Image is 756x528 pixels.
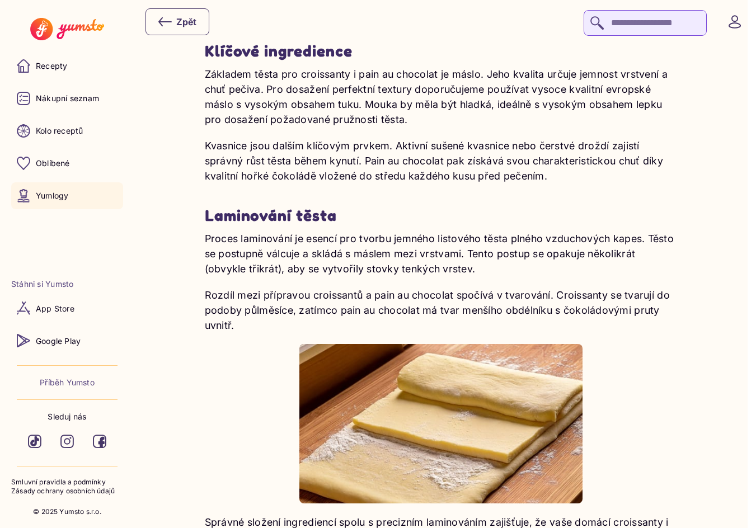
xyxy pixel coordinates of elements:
[11,182,123,209] a: Yumlogy
[11,150,123,177] a: Oblíbené
[11,295,123,322] a: App Store
[36,125,83,136] p: Kolo receptů
[145,8,209,35] button: Zpět
[11,85,123,112] a: Nákupní seznam
[36,60,67,72] p: Recepty
[11,487,123,496] a: Zásady ochrany osobních údajů
[205,287,678,333] p: Rozdíl mezi přípravou croissantů a pain au chocolat spočívá v tvarování. Croissanty se tvarují do...
[11,279,123,290] li: Stáhni si Yumsto
[11,53,123,79] a: Recepty
[205,67,678,127] p: Základem těsta pro croissanty i pain au chocolat je máslo. Jeho kvalita určuje jemnost vrstvení a...
[36,93,99,104] p: Nákupní seznam
[299,344,583,503] img: Croissantové těsto se laminuje máslem pro vytvoření jemných vrstev
[30,18,104,40] img: Yumsto logo
[205,138,678,183] p: Kvasnice jsou dalším klíčovým prvkem. Aktivní sušené kvasnice nebo čerstvé droždí zajistí správný...
[11,117,123,144] a: Kolo receptů
[11,327,123,354] a: Google Play
[205,231,678,276] p: Proces laminování je esencí pro tvorbu jemného listového těsta plného vzduchových kapes. Těsto se...
[40,377,95,388] a: Příběh Yumsto
[36,336,81,347] p: Google Play
[158,15,196,29] div: Zpět
[205,206,678,225] h3: Laminování těsta
[205,41,678,61] h3: Klíčové ingredience
[33,507,101,517] p: © 2025 Yumsto s.r.o.
[11,478,123,487] a: Smluvní pravidla a podmínky
[36,190,68,201] p: Yumlogy
[36,303,74,314] p: App Store
[48,411,86,422] p: Sleduj nás
[36,158,70,169] p: Oblíbené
